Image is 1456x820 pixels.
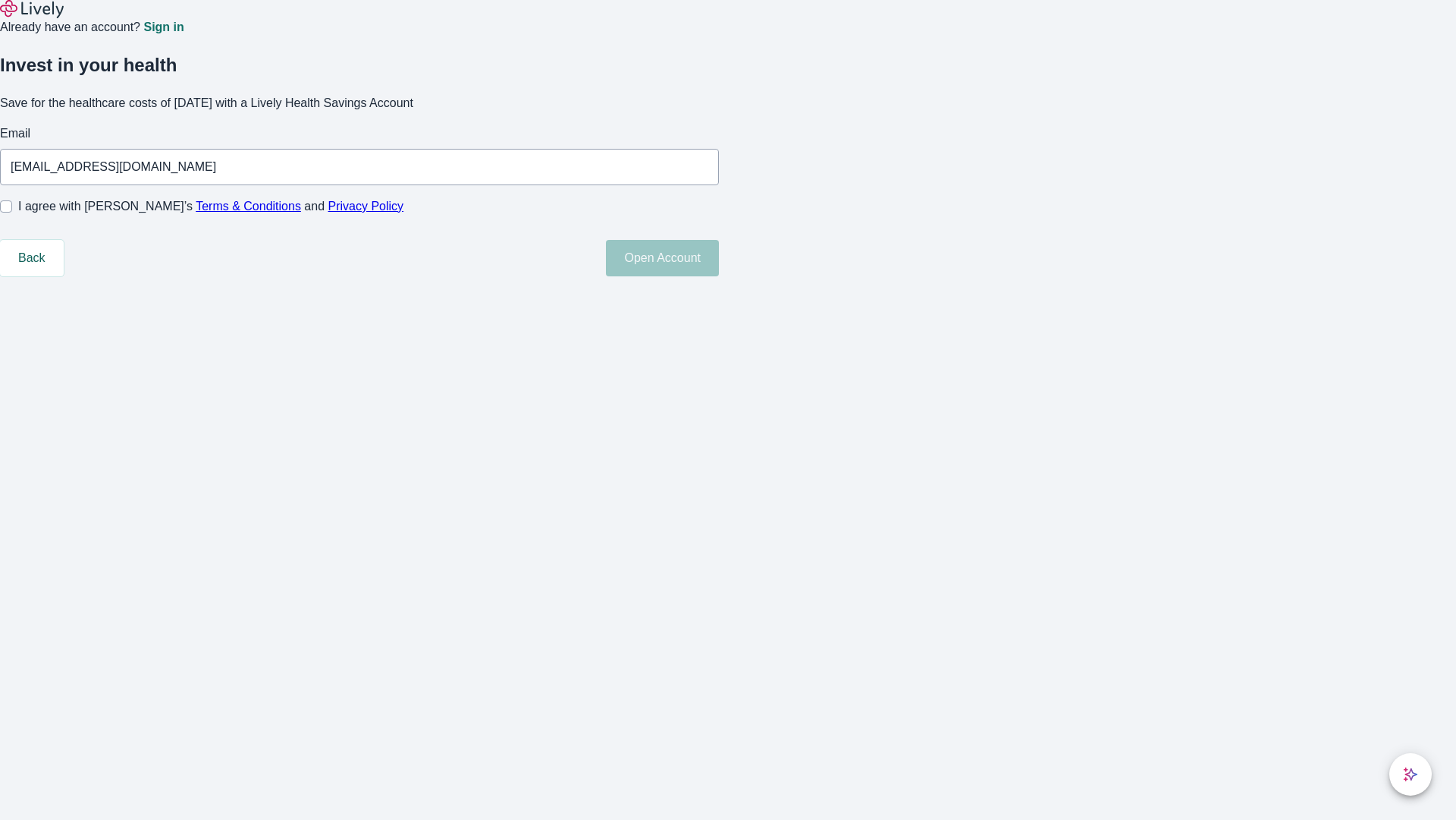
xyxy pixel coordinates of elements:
svg: Lively AI Assistant [1403,767,1418,782]
a: Terms & Conditions [196,200,301,213]
span: I agree with [PERSON_NAME]’s and [18,197,403,216]
a: Sign in [143,21,184,33]
button: chat [1389,753,1432,796]
a: Privacy Policy [328,200,404,213]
